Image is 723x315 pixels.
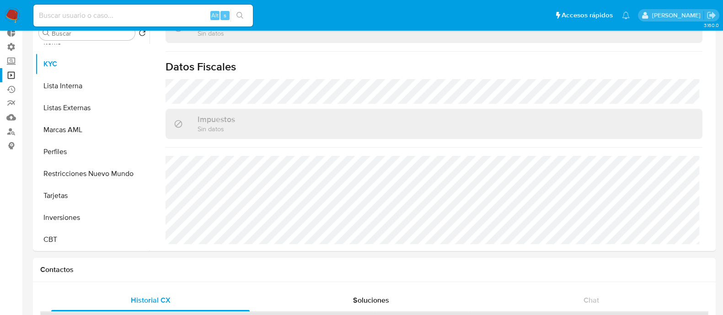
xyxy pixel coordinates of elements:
[40,265,708,274] h1: Contactos
[35,185,150,207] button: Tarjetas
[52,29,131,37] input: Buscar
[35,119,150,141] button: Marcas AML
[622,11,630,19] a: Notificaciones
[562,11,613,20] span: Accesos rápidos
[139,29,146,39] button: Volver al orden por defecto
[35,229,150,251] button: CBT
[35,163,150,185] button: Restricciones Nuevo Mundo
[211,11,219,20] span: Alt
[353,295,389,305] span: Soluciones
[652,11,703,20] p: yanina.loff@mercadolibre.com
[35,207,150,229] button: Inversiones
[703,21,718,29] span: 3.160.0
[198,124,235,133] p: Sin datos
[35,97,150,119] button: Listas Externas
[35,75,150,97] button: Lista Interna
[198,29,259,37] p: Sin datos
[131,295,171,305] span: Historial CX
[198,114,235,124] h3: Impuestos
[166,109,702,139] div: ImpuestosSin datos
[230,9,249,22] button: search-icon
[35,141,150,163] button: Perfiles
[33,10,253,21] input: Buscar usuario o caso...
[43,29,50,37] button: Buscar
[584,295,599,305] span: Chat
[166,60,702,74] h1: Datos Fiscales
[224,11,226,20] span: s
[707,11,716,20] a: Salir
[35,53,150,75] button: KYC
